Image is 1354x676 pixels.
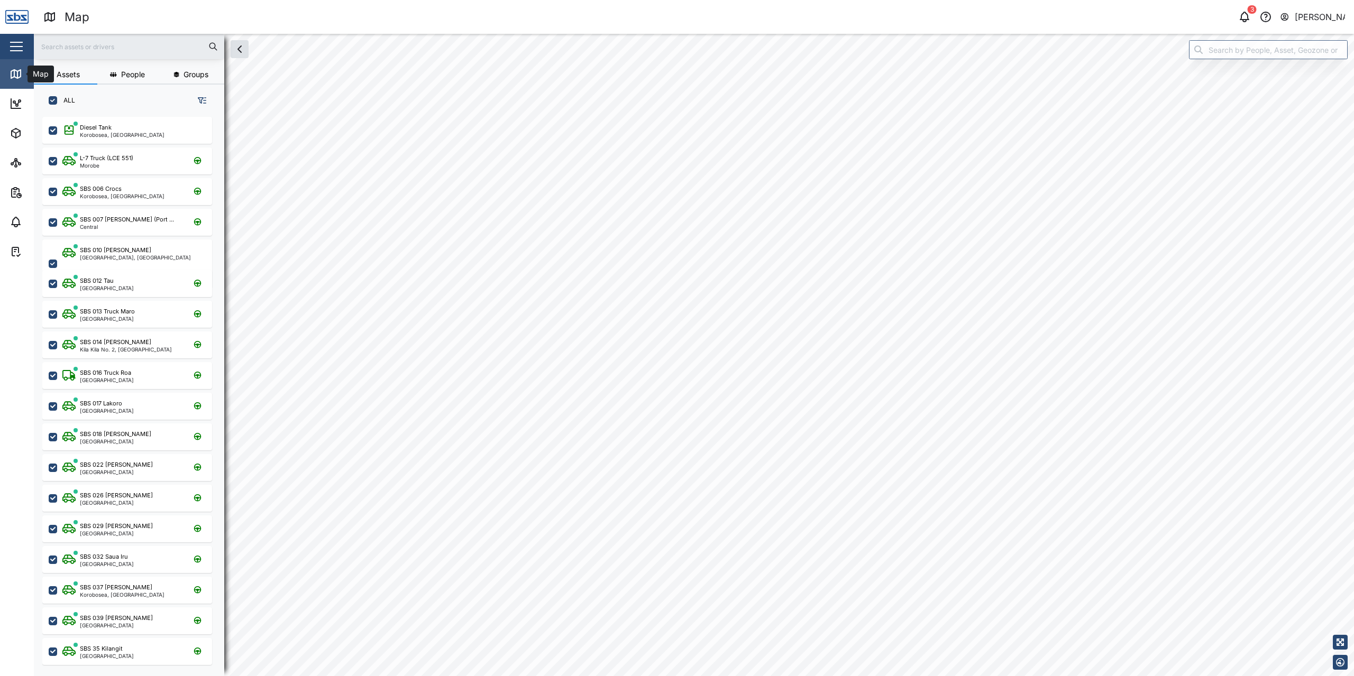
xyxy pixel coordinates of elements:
div: SBS 018 [PERSON_NAME] [80,430,151,439]
div: Tasks [28,246,57,257]
span: Assets [57,71,80,78]
div: Dashboard [28,98,75,109]
div: Map [65,8,89,26]
div: [GEOGRAPHIC_DATA] [80,653,134,659]
div: Sites [28,157,53,169]
div: SBS 022 [PERSON_NAME] [80,460,153,469]
div: [PERSON_NAME] [1295,11,1346,24]
img: Main Logo [5,5,29,29]
div: SBS 029 [PERSON_NAME] [80,522,153,531]
div: SBS 006 Crocs [80,184,122,193]
div: Map [28,68,51,80]
div: SBS 35 Kilangit [80,644,123,653]
div: [GEOGRAPHIC_DATA] [80,531,153,536]
div: SBS 013 Truck Maro [80,307,135,316]
div: Assets [28,127,60,139]
div: SBS 039 [PERSON_NAME] [80,614,153,623]
div: SBS 014 [PERSON_NAME] [80,338,151,347]
div: [GEOGRAPHIC_DATA] [80,285,134,291]
label: ALL [57,96,75,105]
div: [GEOGRAPHIC_DATA] [80,408,134,413]
div: L-7 Truck (LCE 551) [80,154,133,163]
div: SBS 032 Saua Iru [80,552,128,561]
div: 3 [1248,5,1257,14]
div: [GEOGRAPHIC_DATA] [80,469,153,475]
div: SBS 012 Tau [80,276,114,285]
span: Groups [184,71,208,78]
input: Search assets or drivers [40,39,218,54]
div: Korobosea, [GEOGRAPHIC_DATA] [80,592,164,597]
canvas: Map [34,34,1354,676]
div: SBS 026 [PERSON_NAME] [80,491,153,500]
div: [GEOGRAPHIC_DATA], [GEOGRAPHIC_DATA] [80,255,191,260]
div: [GEOGRAPHIC_DATA] [80,623,153,628]
div: Korobosea, [GEOGRAPHIC_DATA] [80,132,164,137]
button: [PERSON_NAME] [1279,10,1346,24]
div: SBS 010 [PERSON_NAME] [80,246,151,255]
div: SBS 037 [PERSON_NAME] [80,583,152,592]
div: Central [80,224,174,229]
div: [GEOGRAPHIC_DATA] [80,561,134,567]
div: Kila Kila No. 2, [GEOGRAPHIC_DATA] [80,347,172,352]
div: SBS 016 Truck Roa [80,368,131,377]
div: Diesel Tank [80,123,112,132]
div: [GEOGRAPHIC_DATA] [80,316,135,321]
input: Search by People, Asset, Geozone or Place [1189,40,1348,59]
div: [GEOGRAPHIC_DATA] [80,500,153,505]
div: Reports [28,187,63,198]
div: [GEOGRAPHIC_DATA] [80,439,151,444]
div: Korobosea, [GEOGRAPHIC_DATA] [80,193,164,199]
div: SBS 017 Lakoro [80,399,122,408]
div: SBS 007 [PERSON_NAME] (Port ... [80,215,174,224]
div: Alarms [28,216,60,228]
div: Morobe [80,163,133,168]
div: grid [42,113,224,668]
div: [GEOGRAPHIC_DATA] [80,377,134,383]
span: People [121,71,145,78]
